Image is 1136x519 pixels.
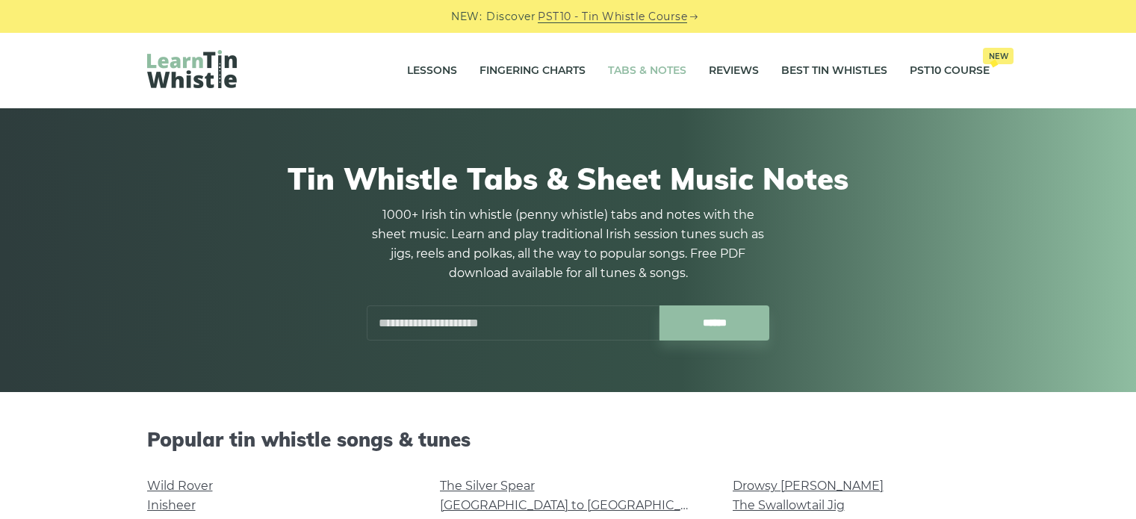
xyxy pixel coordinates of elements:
[781,52,887,90] a: Best Tin Whistles
[608,52,686,90] a: Tabs & Notes
[367,205,770,283] p: 1000+ Irish tin whistle (penny whistle) tabs and notes with the sheet music. Learn and play tradi...
[983,48,1014,64] span: New
[733,479,884,493] a: Drowsy [PERSON_NAME]
[479,52,586,90] a: Fingering Charts
[147,498,196,512] a: Inisheer
[440,498,716,512] a: [GEOGRAPHIC_DATA] to [GEOGRAPHIC_DATA]
[147,161,990,196] h1: Tin Whistle Tabs & Sheet Music Notes
[910,52,990,90] a: PST10 CourseNew
[147,428,990,451] h2: Popular tin whistle songs & tunes
[709,52,759,90] a: Reviews
[147,479,213,493] a: Wild Rover
[733,498,845,512] a: The Swallowtail Jig
[407,52,457,90] a: Lessons
[147,50,237,88] img: LearnTinWhistle.com
[440,479,535,493] a: The Silver Spear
